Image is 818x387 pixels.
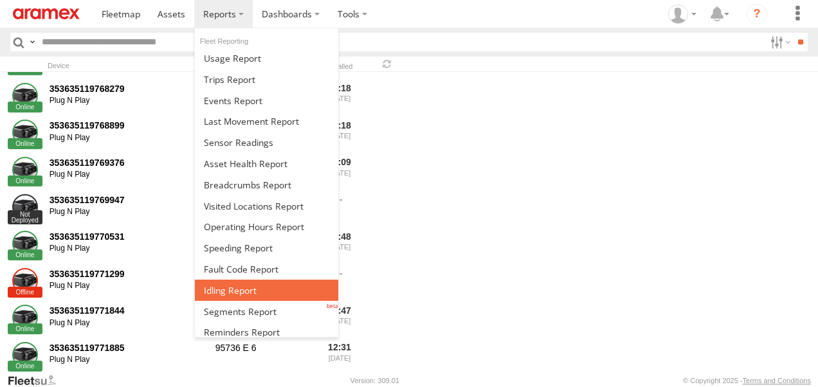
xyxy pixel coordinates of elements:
a: Terms and Conditions [743,377,811,384]
i: ? [747,4,767,24]
a: Visit our Website [7,374,66,387]
label: Search Filter Options [765,33,793,51]
div: © Copyright 2025 - [683,377,811,384]
label: Search Query [27,33,37,51]
div: Plug N Play [50,355,206,365]
div: Device [48,61,208,70]
div: 353635119768279 [50,83,206,94]
div: Plug N Play [50,244,206,254]
a: Asset Operating Hours Report [195,216,338,237]
span: Refresh [379,58,395,70]
a: Asset Health Report [195,153,338,174]
a: Segments Report [195,301,338,322]
a: Trips Report [195,69,338,90]
div: 17:47 [DATE] [315,303,364,338]
div: 353635119771885 [50,342,206,354]
a: Fleet Speed Report [195,237,338,258]
div: Plug N Play [50,318,206,328]
a: Last Movement Report [195,111,338,132]
a: Reminders Report [195,322,338,343]
div: 17:18 [DATE] [315,81,364,116]
a: Usage Report [195,48,338,69]
div: 12:31 [DATE] [315,340,364,375]
div: 353635119769376 [50,157,206,168]
a: Idling Report [195,280,338,301]
div: Plug N Play [50,133,206,143]
div: Plug N Play [50,170,206,180]
a: Breadcrumbs Report [195,174,338,195]
div: Installed [315,64,364,70]
div: 353635119770531 [50,231,206,242]
div: 16:48 [DATE] [315,229,364,264]
div: 353635119771299 [50,268,206,280]
img: aramex-logo.svg [13,8,80,19]
div: Plug N Play [50,281,206,291]
div: 00:18 [DATE] [315,118,364,153]
div: 18:09 [DATE] [315,155,364,190]
div: 353635119771844 [50,305,206,316]
div: 95736 E 6 [214,340,310,375]
a: Sensor Readings [195,132,338,153]
div: Hicham Abourifa [664,4,701,24]
div: Plug N Play [50,96,206,106]
a: Fault Code Report [195,258,338,280]
div: 353635119768899 [50,120,206,131]
div: 353635119769947 [50,194,206,206]
div: Version: 309.01 [350,377,399,384]
a: Full Events Report [195,90,338,111]
a: Visited Locations Report [195,195,338,217]
div: Plug N Play [50,207,206,217]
